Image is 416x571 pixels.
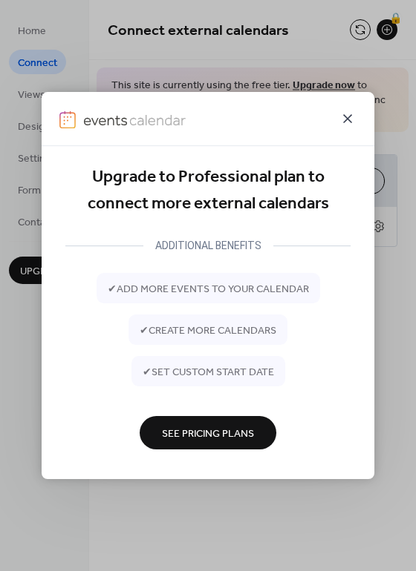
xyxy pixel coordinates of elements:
[143,237,273,254] div: ADDITIONAL BENEFITS
[143,364,274,380] span: ✔ set custom start date
[83,111,186,129] img: logo-type
[108,281,309,297] span: ✔ add more events to your calendar
[140,416,276,449] button: See Pricing Plans
[65,164,351,218] div: Upgrade to Professional plan to connect more external calendars
[59,111,76,129] img: logo-icon
[162,426,254,441] span: See Pricing Plans
[140,323,276,338] span: ✔ create more calendars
